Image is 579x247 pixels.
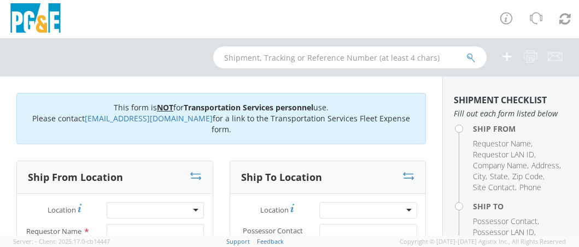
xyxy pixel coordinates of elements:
strong: Shipment Checklist [454,94,547,106]
li: , [473,227,536,238]
span: Requestor Name [26,226,81,236]
a: Feedback [257,237,284,245]
li: , [473,216,539,227]
li: , [512,171,545,182]
span: Possessor Contact [243,226,303,236]
li: , [473,160,529,171]
span: Client: 2025.17.0-cb14447 [39,237,110,245]
span: Location [48,205,76,215]
span: Fill out each form listed below [454,108,568,119]
h3: Ship From Location [28,172,123,183]
a: [EMAIL_ADDRESS][DOMAIN_NAME] [85,113,213,123]
li: , [473,171,487,182]
li: , [490,171,510,182]
div: This form is for use. Please contact for a link to the Transportation Services Fleet Expense form. [16,93,426,144]
u: NOT [157,102,173,113]
span: Address [531,160,559,170]
li: , [473,138,533,149]
span: Site Contact [473,182,515,192]
span: Requestor Name [473,138,531,149]
span: Phone [519,182,541,192]
b: Transportation Services personnel [184,102,313,113]
h3: Ship To Location [241,172,322,183]
span: Requestor LAN ID [473,149,534,160]
h4: Ship From [473,125,568,133]
span: Location [260,205,289,215]
span: Company Name [473,160,527,170]
h4: Ship To [473,202,568,210]
li: , [473,182,517,193]
span: Zip Code [512,171,543,181]
span: State [490,171,508,181]
span: City [473,171,486,181]
img: pge-logo-06675f144f4cfa6a6814.png [8,3,63,36]
span: Possessor Contact [473,216,537,226]
span: Copyright © [DATE]-[DATE] Agistix Inc., All Rights Reserved [400,237,566,246]
span: Server: - [13,237,37,245]
li: , [473,149,536,160]
span: Possessor LAN ID [473,227,534,237]
li: , [531,160,561,171]
input: Shipment, Tracking or Reference Number (at least 4 chars) [213,46,487,68]
a: Support [226,237,250,245]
